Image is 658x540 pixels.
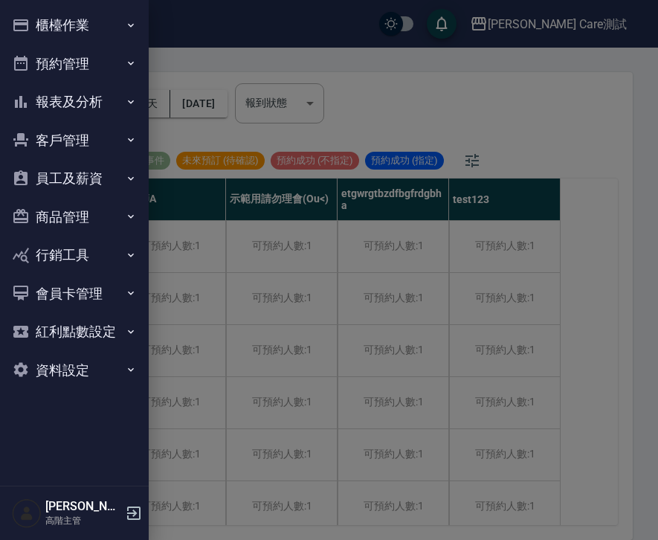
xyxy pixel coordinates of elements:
[6,83,143,121] button: 報表及分析
[6,45,143,83] button: 預約管理
[6,159,143,198] button: 員工及薪資
[6,274,143,313] button: 會員卡管理
[6,121,143,160] button: 客戶管理
[6,236,143,274] button: 行銷工具
[12,498,42,528] img: Person
[6,312,143,351] button: 紅利點數設定
[6,6,143,45] button: 櫃檯作業
[45,499,121,514] h5: [PERSON_NAME]
[6,198,143,237] button: 商品管理
[45,514,121,527] p: 高階主管
[6,351,143,390] button: 資料設定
